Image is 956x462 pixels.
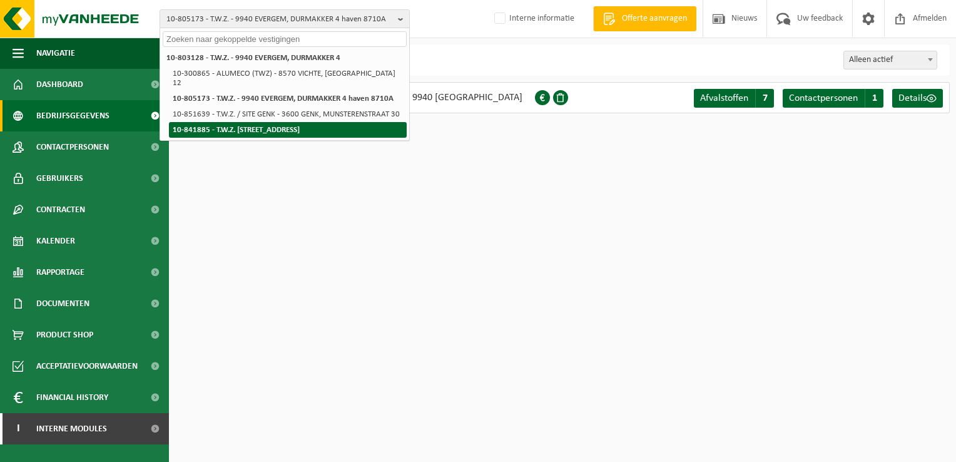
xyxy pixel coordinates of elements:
span: Contactpersonen [789,93,858,103]
span: Details [898,93,927,103]
span: Financial History [36,382,108,413]
button: 10-805173 - T.W.Z. - 9940 EVERGEM, DURMAKKER 4 haven 8710A [160,9,410,28]
a: Afvalstoffen 7 [694,89,774,108]
span: Gebruikers [36,163,83,194]
span: Interne modules [36,413,107,444]
a: Contactpersonen 1 [783,89,883,108]
span: Rapportage [36,257,84,288]
strong: 10-803128 - T.W.Z. - 9940 EVERGEM, DURMAKKER 4 [166,54,340,62]
li: 10-851639 - T.W.Z. / SITE GENK - 3600 GENK, MUNSTERENSTRAAT 30 [169,106,407,122]
span: Alleen actief [844,51,937,69]
span: 10-805173 - T.W.Z. - 9940 EVERGEM, DURMAKKER 4 haven 8710A [166,10,393,29]
strong: 10-805173 - T.W.Z. - 9940 EVERGEM, DURMAKKER 4 haven 8710A [173,95,394,103]
input: Zoeken naar gekoppelde vestigingen [163,31,407,47]
span: Kalender [36,225,75,257]
span: Dashboard [36,69,83,100]
span: Documenten [36,288,89,319]
span: I [13,413,24,444]
span: Contactpersonen [36,131,109,163]
span: Alleen actief [843,51,937,69]
label: Interne informatie [492,9,574,28]
a: Details [892,89,943,108]
span: Afvalstoffen [700,93,748,103]
span: Contracten [36,194,85,225]
span: Acceptatievoorwaarden [36,351,138,382]
strong: 10-841885 - T.W.Z. [STREET_ADDRESS] [173,126,300,134]
span: Product Shop [36,319,93,351]
span: Offerte aanvragen [619,13,690,25]
span: Navigatie [36,38,75,69]
a: Offerte aanvragen [593,6,696,31]
span: Bedrijfsgegevens [36,100,109,131]
li: 10-300865 - ALUMECO (TWZ) - 8570 VICHTE, [GEOGRAPHIC_DATA] 12 [169,66,407,91]
span: 1 [865,89,883,108]
span: 7 [755,89,774,108]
